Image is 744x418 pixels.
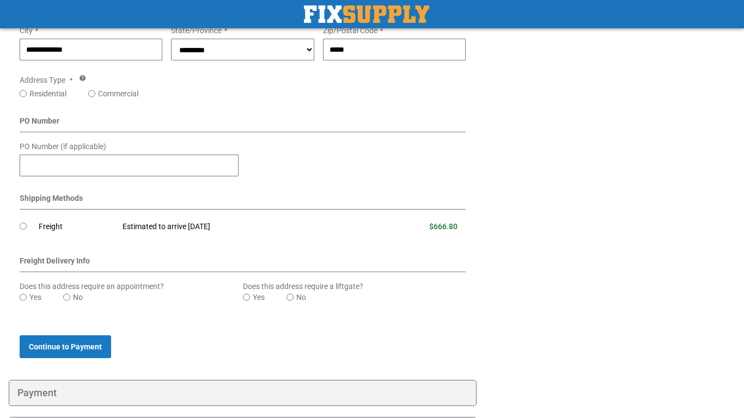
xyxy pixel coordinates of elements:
span: City [20,26,33,35]
span: Continue to Payment [29,342,102,351]
img: Fix Industrial Supply [304,5,429,23]
label: No [73,292,83,303]
a: store logo [304,5,429,23]
span: Does this address require a liftgate? [243,282,363,291]
div: Freight Delivery Info [20,255,466,272]
span: State/Province [171,26,222,35]
label: No [296,292,306,303]
td: Freight [39,215,114,239]
div: Shipping Methods [20,193,466,210]
span: $666.80 [429,222,458,231]
span: Address Type [20,76,65,84]
label: Yes [29,292,41,303]
span: Does this address require an appointment? [20,282,164,291]
span: Zip/Postal Code [323,26,377,35]
div: Payment [9,380,477,406]
td: Estimated to arrive [DATE] [114,215,360,239]
label: Yes [253,292,265,303]
span: PO Number (if applicable) [20,142,106,151]
label: Commercial [98,88,138,99]
label: Residential [29,88,66,99]
button: Continue to Payment [20,335,111,358]
div: PO Number [20,115,466,132]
